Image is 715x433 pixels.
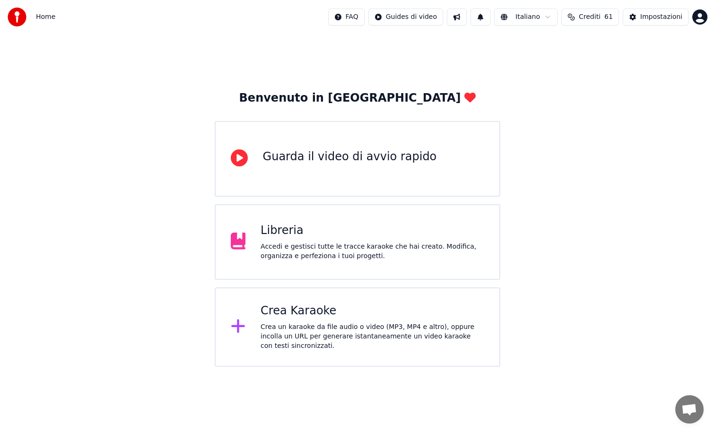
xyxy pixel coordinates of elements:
[36,12,55,22] nav: breadcrumb
[263,149,437,165] div: Guarda il video di avvio rapido
[8,8,26,26] img: youka
[623,9,689,26] button: Impostazioni
[261,223,484,238] div: Libreria
[261,303,484,319] div: Crea Karaoke
[239,91,476,106] div: Benvenuto in [GEOGRAPHIC_DATA]
[328,9,365,26] button: FAQ
[261,242,484,261] div: Accedi e gestisci tutte le tracce karaoke che hai creato. Modifica, organizza e perfeziona i tuoi...
[36,12,55,22] span: Home
[261,322,484,351] div: Crea un karaoke da file audio o video (MP3, MP4 e altro), oppure incolla un URL per generare ista...
[579,12,601,22] span: Crediti
[368,9,443,26] button: Guides di video
[675,395,704,424] div: Aprire la chat
[561,9,619,26] button: Crediti61
[640,12,682,22] div: Impostazioni
[604,12,613,22] span: 61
